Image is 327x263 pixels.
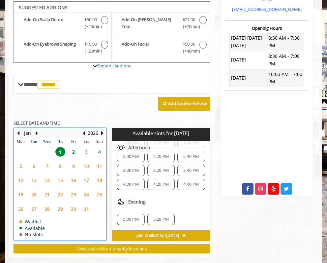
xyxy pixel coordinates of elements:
span: Join Waitlist for [DATE] [136,233,179,238]
span: 6 [29,161,39,171]
div: 3:20 PM [147,165,175,176]
td: Select day12 [14,173,27,187]
td: Select day18 [93,173,106,187]
td: Select day14 [41,173,54,187]
span: 5:20 PM [153,217,169,222]
span: 3:40 PM [183,168,199,173]
button: Next Month [34,130,39,137]
td: Select day2 [67,145,80,159]
th: Wed [41,138,54,145]
a: [EMAIL_ADDRESS][DOMAIN_NAME] [232,6,302,12]
th: Sat [80,138,93,145]
td: Select day25 [93,187,106,202]
td: 10:00 AM - 7:00 PM [267,69,304,87]
span: 20 [29,190,39,199]
span: 4:40 PM [183,182,199,187]
b: Add-On Eyebrows Shaping [24,41,80,55]
span: 4:20 PM [153,182,169,187]
th: Sun [93,138,106,145]
span: 2 [69,147,78,157]
label: Add-On Beard Trim [115,16,206,32]
span: 25 [95,190,104,199]
td: Select day5 [14,159,27,173]
button: Previous Month [15,130,21,137]
button: Add AnotherService [158,97,210,111]
span: 4 [95,147,104,157]
span: Afternoon [128,145,150,150]
td: Select day29 [54,202,67,216]
span: 21 [42,190,52,199]
b: SELECT DATE AND TIME [14,120,60,126]
button: Jan [24,130,31,137]
td: Select day24 [80,187,93,202]
td: Select day17 [80,173,93,187]
td: Select day27 [27,202,41,216]
span: 22 [55,190,65,199]
span: 4:00 PM [123,182,138,187]
button: View availability at nearby locations [14,244,210,254]
td: Select day20 [27,187,41,202]
span: 28 [42,204,52,214]
span: (+40min ) [182,48,196,55]
td: Select day22 [54,187,67,202]
span: 14 [42,175,52,185]
span: 10 [81,161,91,171]
td: Select day21 [41,187,54,202]
span: 24 [81,190,91,199]
td: Select day9 [67,159,80,173]
div: 5:00 PM [117,214,144,225]
span: 18 [95,175,104,185]
span: 29 [55,204,65,214]
div: 4:20 PM [147,179,175,190]
div: 3:40 PM [177,165,205,176]
td: Select day16 [67,173,80,187]
td: Waitlist [19,219,45,224]
button: 2026 [88,130,98,137]
h3: Opening Hours [225,26,309,30]
span: 16 [69,175,78,185]
div: The Made Man Haircut Add-onS [14,1,210,63]
span: $15.00 [84,41,97,48]
td: Select day28 [41,202,54,216]
img: afternoon slots [117,144,125,152]
span: 3:20 PM [153,168,169,173]
td: 8:30 AM - 7:00 PM [267,51,304,69]
td: No Slots [19,232,45,237]
p: Available slots for [DATE] [114,131,207,136]
td: Select day15 [54,173,67,187]
a: Show All Add-ons [97,63,131,69]
th: Fri [67,138,80,145]
button: Next Year [100,130,105,137]
span: 2:40 PM [183,154,199,159]
td: Select day23 [67,187,80,202]
span: $50.00 [183,41,195,48]
td: [DATE] [229,51,267,69]
span: (+20min ) [83,23,98,30]
div: 4:00 PM [117,179,144,190]
span: 3:00 PM [123,168,138,173]
th: Mon [14,138,27,145]
th: Thu [54,138,67,145]
span: 12 [16,175,26,185]
img: evening slots [117,198,125,206]
td: Available [19,226,45,231]
td: Select day4 [93,145,106,159]
label: Add-On Eyebrows Shaping [17,41,108,56]
span: 30 [69,204,78,214]
div: 2:00 PM [117,151,144,162]
label: Add-On Scalp Detox [17,16,108,32]
div: 2:40 PM [177,151,205,162]
span: 8 [55,161,65,171]
td: Select day13 [27,173,41,187]
span: 1 [55,147,65,157]
td: Select day31 [80,202,93,216]
span: 19 [16,190,26,199]
span: 3 [81,147,91,157]
div: 2:20 PM [147,151,175,162]
span: (+20min ) [182,23,196,30]
label: Add-On Facial [115,41,206,56]
td: Select day10 [80,159,93,173]
span: 26 [16,204,26,214]
span: 2:20 PM [153,154,169,159]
